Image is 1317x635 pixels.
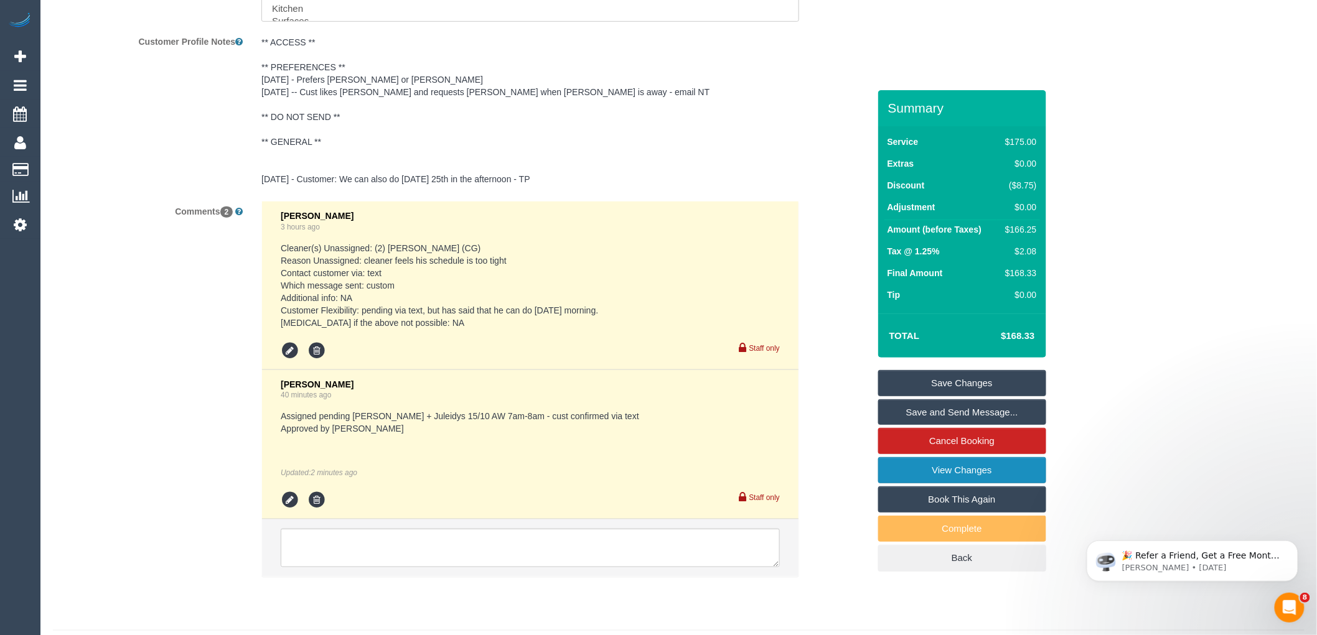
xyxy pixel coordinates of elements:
[1000,223,1036,236] div: $166.25
[261,36,799,185] pre: ** ACCESS ** ** PREFERENCES ** [DATE] - Prefers [PERSON_NAME] or [PERSON_NAME] [DATE] -- Cust lik...
[888,289,901,301] label: Tip
[888,267,943,279] label: Final Amount
[44,201,252,218] label: Comments
[281,379,354,389] span: [PERSON_NAME]
[1000,267,1036,279] div: $168.33
[1275,593,1305,623] iframe: Intercom live chat
[888,245,940,257] label: Tax @ 1.25%
[311,468,357,477] span: Oct 14, 2025 12:45
[54,48,215,59] p: Message from Ellie, sent 4d ago
[1000,289,1036,301] div: $0.00
[1000,179,1036,192] div: ($8.75)
[1000,136,1036,148] div: $175.00
[281,242,780,329] pre: Cleaner(s) Unassigned: (2) [PERSON_NAME] (CG) Reason Unassigned: cleaner feels his schedule is to...
[1000,201,1036,213] div: $0.00
[7,12,32,30] img: Automaid Logo
[1068,514,1317,601] iframe: Intercom notifications message
[44,31,252,48] label: Customer Profile Notes
[888,201,935,213] label: Adjustment
[888,179,925,192] label: Discount
[281,410,780,435] pre: Assigned pending [PERSON_NAME] + Juleidys 15/10 AW 7am-8am - cust confirmed via text Approved by ...
[749,344,780,353] small: Staff only
[878,486,1046,512] a: Book This Again
[878,457,1046,483] a: View Changes
[888,101,1040,115] h3: Summary
[878,399,1046,425] a: Save and Send Message...
[878,428,1046,454] a: Cancel Booking
[889,330,920,341] strong: Total
[281,223,320,231] a: 3 hours ago
[281,468,357,477] em: Updated:
[1000,245,1036,257] div: $2.08
[878,545,1046,571] a: Back
[281,211,354,221] span: [PERSON_NAME]
[54,36,213,170] span: 🎉 Refer a Friend, Get a Free Month! 🎉 Love Automaid? Share the love! When you refer a friend who ...
[220,206,233,218] span: 2
[281,391,331,399] a: 40 minutes ago
[878,370,1046,396] a: Save Changes
[888,223,982,236] label: Amount (before Taxes)
[888,157,914,170] label: Extras
[963,331,1034,341] h4: $168.33
[749,493,780,502] small: Staff only
[1300,593,1310,603] span: 8
[888,136,919,148] label: Service
[1000,157,1036,170] div: $0.00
